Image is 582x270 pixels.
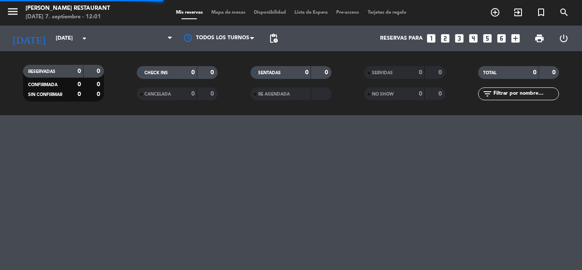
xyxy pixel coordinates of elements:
[26,4,110,13] div: [PERSON_NAME] Restaurant
[78,81,81,87] strong: 0
[79,33,89,44] i: arrow_drop_down
[78,68,81,74] strong: 0
[191,91,195,97] strong: 0
[363,10,411,15] span: Tarjetas de regalo
[483,71,496,75] span: TOTAL
[372,71,393,75] span: SERVIDAS
[536,7,546,17] i: turned_in_not
[438,91,444,97] strong: 0
[552,70,557,75] strong: 0
[26,13,110,21] div: [DATE] 7. septiembre - 12:01
[250,10,290,15] span: Disponibilidad
[6,5,19,18] i: menu
[372,92,394,96] span: NO SHOW
[513,7,523,17] i: exit_to_app
[144,71,168,75] span: CHECK INS
[482,33,493,44] i: looks_5
[172,10,207,15] span: Mis reservas
[28,70,55,74] span: RESERVADAS
[325,70,330,75] strong: 0
[290,10,332,15] span: Lista de Espera
[553,5,576,20] span: BUSCAR
[496,33,507,44] i: looks_6
[533,70,536,75] strong: 0
[191,70,195,75] strong: 0
[207,10,250,15] span: Mapa de mesas
[419,91,422,97] strong: 0
[419,70,422,75] strong: 0
[332,10,363,15] span: Pre-acceso
[440,33,451,44] i: looks_two
[78,91,81,97] strong: 0
[6,5,19,21] button: menu
[144,92,171,96] span: CANCELADA
[551,26,576,51] div: LOG OUT
[6,29,52,48] i: [DATE]
[559,7,569,17] i: search
[559,33,569,44] i: power_settings_new
[490,7,500,17] i: add_circle_outline
[468,33,479,44] i: looks_4
[438,70,444,75] strong: 0
[268,33,279,44] span: pending_actions
[510,33,521,44] i: add_box
[507,5,530,20] span: WALK IN
[380,35,423,41] span: Reservas para
[482,89,493,99] i: filter_list
[305,70,308,75] strong: 0
[28,83,58,87] span: CONFIRMADA
[530,5,553,20] span: Reserva especial
[210,70,216,75] strong: 0
[97,81,102,87] strong: 0
[258,92,290,96] span: RE AGENDADA
[426,33,437,44] i: looks_one
[28,93,62,97] span: SIN CONFIRMAR
[534,33,545,44] span: print
[454,33,465,44] i: looks_3
[97,68,102,74] strong: 0
[210,91,216,97] strong: 0
[493,89,559,99] input: Filtrar por nombre...
[484,5,507,20] span: RESERVAR MESA
[97,91,102,97] strong: 0
[258,71,281,75] span: SENTADAS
